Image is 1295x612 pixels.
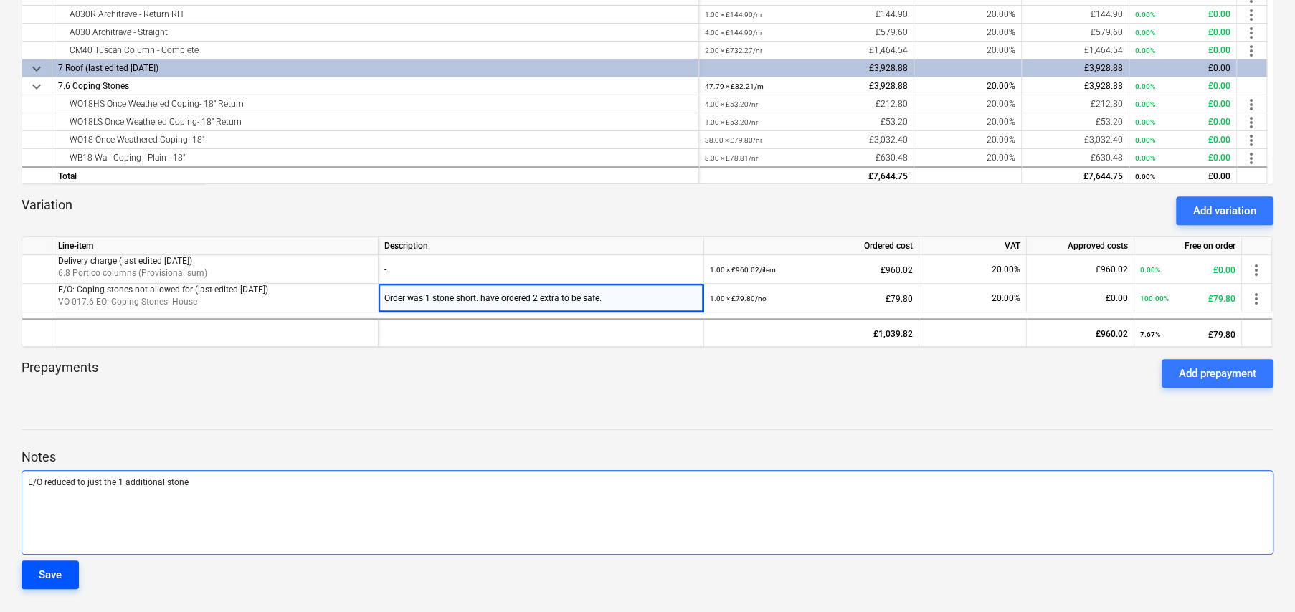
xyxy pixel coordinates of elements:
div: £3,928.88 [705,59,908,77]
div: 20.00% [914,149,1022,167]
div: £79.80 [710,284,913,313]
span: keyboard_arrow_down [28,78,45,95]
div: £960.02 [1033,255,1128,284]
span: more_vert [1243,96,1260,113]
div: £0.00 [1135,24,1230,42]
small: 0.00% [1135,173,1155,181]
small: 0.00% [1135,82,1155,90]
span: 6.8 Portico columns (Provisional sum) [58,268,207,278]
small: 0.00% [1135,11,1155,19]
div: £0.00 [1135,113,1230,131]
small: 1.00 × £53.20 / nr [705,118,758,126]
div: 20.00% [914,113,1022,131]
div: Line-item [52,237,379,255]
small: 1.00 × £960.02 / item [710,266,776,274]
div: £79.80 [1140,284,1235,313]
span: more_vert [1248,290,1265,307]
div: £53.20 [705,113,908,131]
div: £79.80 [1140,320,1235,349]
div: A030 Architrave - Straight [58,24,693,41]
span: more_vert [1243,24,1260,42]
small: 0.00% [1135,136,1155,144]
div: Add prepayment [1179,364,1256,383]
div: £3,032.40 [705,131,908,149]
div: Save [39,565,62,584]
span: keyboard_arrow_down [28,60,45,77]
small: 47.79 × £82.21 / m [705,82,764,90]
small: 7.67% [1140,330,1160,338]
span: E/O reduced to just the 1 additional stone [28,477,189,487]
span: more_vert [1248,262,1265,279]
span: more_vert [1243,150,1260,167]
small: 0.00% [1140,266,1160,274]
div: 20.00% [914,95,1022,113]
span: 7.6 Coping Stones [58,81,129,91]
span: Delivery charge (last edited 15 Jul 2025) [58,256,192,266]
div: A030R Architrave - Return RH [58,6,693,23]
div: £144.90 [1028,6,1123,24]
div: £144.90 [705,6,908,24]
span: more_vert [1243,132,1260,149]
div: 20.00% [914,6,1022,24]
div: £0.00 [1135,168,1230,186]
small: 4.00 × £53.20 / nr [705,100,758,108]
div: £1,464.54 [705,42,908,59]
div: £960.02 [710,255,913,285]
div: £3,928.88 [1028,77,1123,95]
div: Free on order [1134,237,1242,255]
div: 20.00% [919,284,1027,312]
div: 20.00% [919,255,1027,284]
small: 0.00% [1135,100,1155,108]
div: 7 Roof (last edited 27 Sep 2024) [58,59,693,77]
div: £0.00 [1033,284,1128,312]
small: 4.00 × £144.90 / nr [705,29,762,37]
small: 0.00% [1135,118,1155,126]
div: 20.00% [914,42,1022,59]
div: £0.00 [1135,95,1230,113]
iframe: Chat Widget [1223,543,1295,612]
small: 0.00% [1135,47,1155,54]
div: Approved costs [1027,237,1134,255]
span: more_vert [1243,42,1260,59]
div: £53.20 [1028,113,1123,131]
div: £0.00 [1135,77,1230,95]
div: £3,032.40 [1028,131,1123,149]
div: £212.80 [705,95,908,113]
small: 0.00% [1135,29,1155,37]
div: WO18LS Once Weathered Coping- 18" Return [58,113,693,130]
small: 0.00% [1135,154,1155,162]
div: £0.00 [1135,149,1230,167]
div: Total [52,166,699,184]
div: £630.48 [1028,149,1123,167]
span: more_vert [1243,6,1260,24]
div: £3,928.88 [1028,59,1123,77]
div: WB18 Wall Coping - Plain - 18" [58,149,693,166]
div: - [384,255,698,284]
div: Ordered cost [704,237,919,255]
p: Variation [22,196,72,225]
div: £0.00 [1135,42,1230,59]
small: 1.00 × £79.80 / no [710,295,767,302]
div: £0.00 [1135,131,1230,149]
div: £0.00 [1135,6,1230,24]
div: £1,464.54 [1028,42,1123,59]
div: £7,644.75 [1028,168,1123,186]
span: E/O: Coping stones not allowed for (last edited 17 Sep 2025) [58,285,268,295]
div: £1,039.82 [710,320,913,348]
small: 8.00 × £78.81 / nr [705,154,758,162]
p: Prepayments [22,359,98,388]
div: WO18 Once Weathered Coping- 18" [58,131,693,148]
small: 1.00 × £144.90 / nr [705,11,762,19]
p: Notes [22,449,1273,466]
div: 20.00% [914,131,1022,149]
div: WO18HS Once Weathered Coping- 18" Return [58,95,693,113]
div: Order was 1 stone short. have ordered 2 extra to be safe. [384,284,698,312]
div: £0.00 [1140,255,1235,285]
div: VAT [919,237,1027,255]
div: £3,928.88 [705,77,908,95]
small: 38.00 × £79.80 / nr [705,136,762,144]
div: £579.60 [1028,24,1123,42]
small: 100.00% [1140,295,1169,302]
div: £0.00 [1135,59,1230,77]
